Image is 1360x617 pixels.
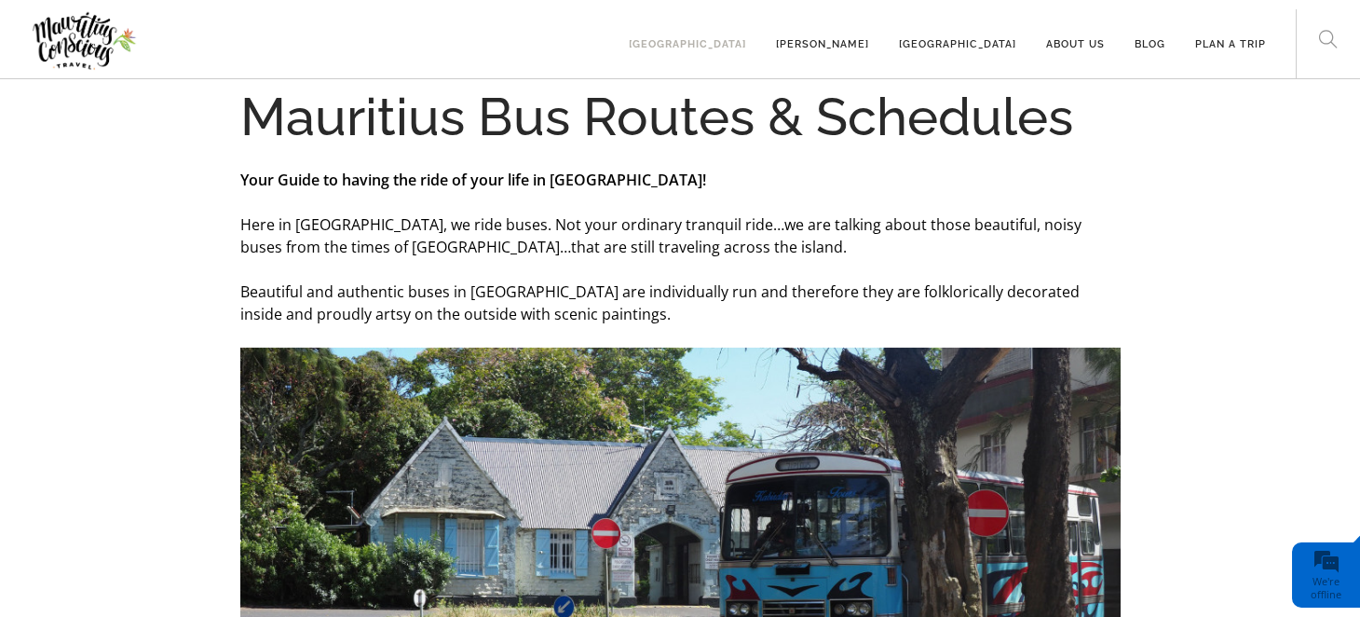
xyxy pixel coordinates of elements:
[240,170,706,190] strong: Your Guide to having the ride of your life in [GEOGRAPHIC_DATA]!
[899,10,1016,62] a: [GEOGRAPHIC_DATA]
[1195,10,1266,62] a: PLAN A TRIP
[1046,10,1105,62] a: About us
[240,86,1073,147] span: Mauritius Bus Routes & Schedules
[629,10,746,62] a: [GEOGRAPHIC_DATA]
[240,281,1121,325] p: Beautiful and authentic buses in [GEOGRAPHIC_DATA] are individually run and therefore they are fo...
[240,213,1121,258] p: Here in [GEOGRAPHIC_DATA], we ride buses. Not your ordinary tranquil ride…we are talking about th...
[1297,575,1355,601] div: We're offline
[1135,10,1165,62] a: Blog
[776,10,869,62] a: [PERSON_NAME]
[1195,10,1266,78] div: PLAN A TRIP
[30,6,139,75] img: Mauritius Conscious Travel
